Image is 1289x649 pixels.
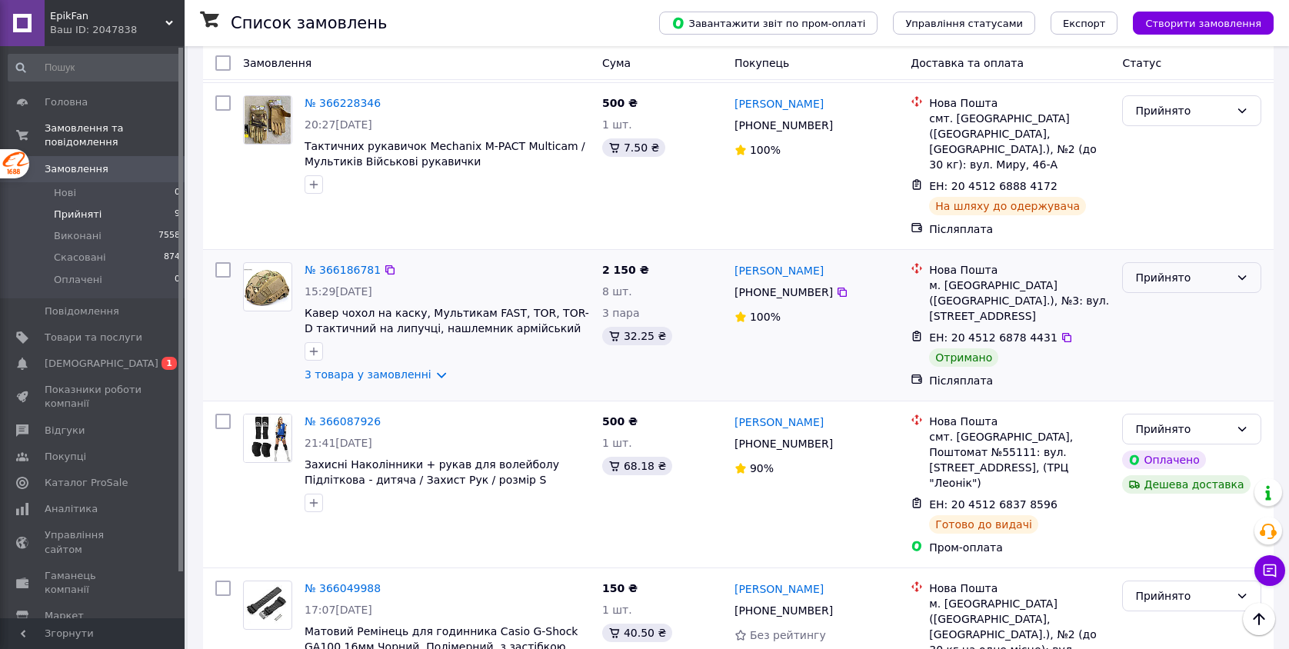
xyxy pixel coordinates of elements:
a: Фото товару [243,414,292,463]
span: Нові [54,186,76,200]
a: [PERSON_NAME] [734,581,824,597]
span: Замовлення [243,57,311,69]
button: Створити замовлення [1133,12,1274,35]
a: Фото товару [243,581,292,630]
a: № 366049988 [305,582,381,594]
a: Кавер чохол на каску, Мультикам FAST, TOR, TOR-D тактичний на липучці, нашлемник армійський Кавер... [305,307,589,350]
div: Прийнято [1135,587,1230,604]
a: № 366228346 [305,97,381,109]
img: Фото товару [244,585,291,624]
div: Нова Пошта [929,95,1110,111]
span: Аналітика [45,502,98,516]
span: Прийняті [54,208,102,221]
div: 7.50 ₴ [602,138,665,157]
img: Фото товару [244,414,291,462]
span: 100% [750,311,781,323]
span: ЕН: 20 4512 6878 4431 [929,331,1058,344]
button: Наверх [1243,603,1275,635]
span: Доставка та оплата [911,57,1024,69]
span: [PHONE_NUMBER] [734,286,833,298]
img: Фото товару [245,96,291,144]
button: Управління статусами [893,12,1035,35]
span: 0 [175,186,180,200]
span: 8 шт. [602,285,632,298]
span: 500 ₴ [602,415,638,428]
span: 1 шт. [602,604,632,616]
span: 21:41[DATE] [305,437,372,449]
a: Створити замовлення [1117,16,1274,28]
div: Пром-оплата [929,540,1110,555]
div: Післяплата [929,221,1110,237]
a: [PERSON_NAME] [734,96,824,111]
span: 500 ₴ [602,97,638,109]
span: Cума [602,57,631,69]
img: Фото товару [244,268,291,307]
div: смт. [GEOGRAPHIC_DATA] ([GEOGRAPHIC_DATA], [GEOGRAPHIC_DATA].), №2 (до 30 кг): вул. Миру, 46-А [929,111,1110,172]
button: Експорт [1051,12,1118,35]
span: 20:27[DATE] [305,118,372,131]
a: 3 товара у замовленні [305,368,431,381]
span: 1 шт. [602,118,632,131]
a: [PERSON_NAME] [734,414,824,430]
span: 100% [750,144,781,156]
div: Післяплата [929,373,1110,388]
span: Управління статусами [905,18,1023,29]
div: Готово до видачі [929,515,1038,534]
span: 90% [750,462,774,474]
span: Статус [1122,57,1161,69]
div: Оплачено [1122,451,1205,469]
span: 874 [164,251,180,265]
div: м. [GEOGRAPHIC_DATA] ([GEOGRAPHIC_DATA].), №3: вул. [STREET_ADDRESS] [929,278,1110,324]
span: [PHONE_NUMBER] [734,438,833,450]
span: [DEMOGRAPHIC_DATA] [45,357,158,371]
div: Нова Пошта [929,262,1110,278]
div: 68.18 ₴ [602,457,672,475]
span: 17:07[DATE] [305,604,372,616]
span: 3 пара [602,307,640,319]
span: EpikFan [50,9,165,23]
span: Експорт [1063,18,1106,29]
span: Відгуки [45,424,85,438]
span: Повідомлення [45,305,119,318]
div: Прийнято [1135,269,1230,286]
span: [PHONE_NUMBER] [734,119,833,131]
span: ЕН: 20 4512 6888 4172 [929,180,1058,192]
span: Скасовані [54,251,106,265]
div: На шляху до одержувача [929,197,1086,215]
div: Дешева доставка [1122,475,1250,494]
button: Чат з покупцем [1254,555,1285,586]
div: Нова Пошта [929,414,1110,429]
span: 0 [175,273,180,287]
span: 1 шт. [602,437,632,449]
span: Гаманець компанії [45,569,142,597]
span: Створити замовлення [1145,18,1261,29]
div: 40.50 ₴ [602,624,672,642]
span: Каталог ProSale [45,476,128,490]
a: Фото товару [243,262,292,311]
span: Замовлення [45,162,108,176]
span: 7558 [158,229,180,243]
span: 15:29[DATE] [305,285,372,298]
input: Пошук [8,54,182,82]
span: Без рейтингу [750,629,826,641]
div: Прийнято [1135,421,1230,438]
div: смт. [GEOGRAPHIC_DATA], Поштомат №55111: вул. [STREET_ADDRESS], (ТРЦ "Леонік") [929,429,1110,491]
span: Управління сайтом [45,528,142,556]
button: Завантажити звіт по пром-оплаті [659,12,878,35]
span: Товари та послуги [45,331,142,344]
a: № 366087926 [305,415,381,428]
h1: Список замовлень [231,14,387,32]
span: 150 ₴ [602,582,638,594]
span: Замовлення та повідомлення [45,121,185,149]
div: 32.25 ₴ [602,327,672,345]
a: [PERSON_NAME] [734,263,824,278]
div: Прийнято [1135,102,1230,119]
span: 9 [175,208,180,221]
a: Захисні Наколінники + рукав для волейболу Підліткова - дитяча / Захист Рук / розмір S [305,458,559,486]
div: Отримано [929,348,998,367]
a: Тактичних рукавичок Mechanix M-PACT Multicam / Мультиків Військові рукавички [305,140,585,168]
span: 2 150 ₴ [602,264,649,276]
